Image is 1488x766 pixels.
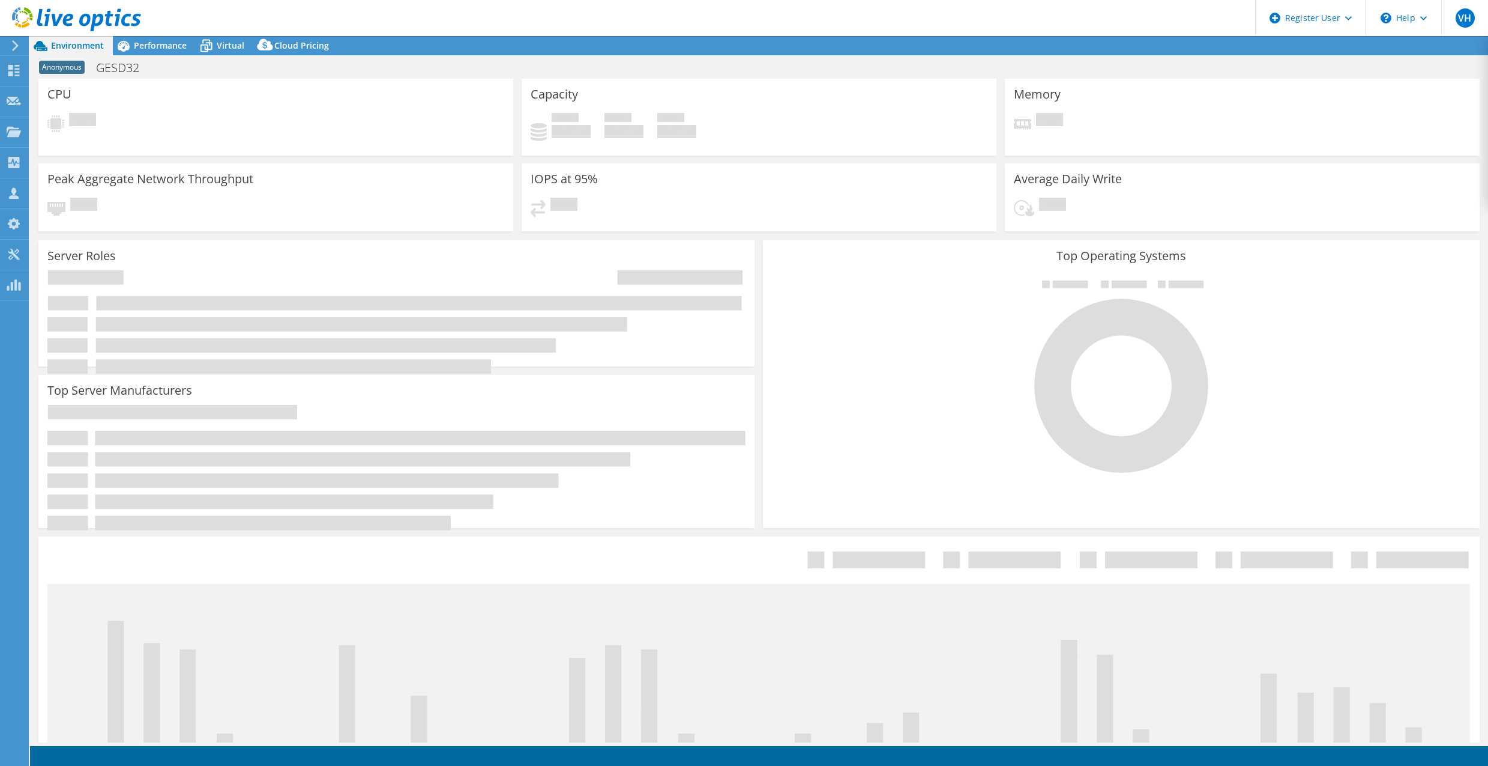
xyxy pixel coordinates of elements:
span: Pending [550,198,577,214]
h3: Memory [1014,88,1061,101]
span: Performance [134,40,187,51]
h3: Peak Aggregate Network Throughput [47,172,253,186]
span: Pending [69,113,96,129]
h4: 0 GiB [604,125,643,138]
h4: 0 GiB [657,125,696,138]
svg: \n [1381,13,1391,23]
span: Virtual [217,40,244,51]
h3: Average Daily Write [1014,172,1122,186]
span: Pending [1039,198,1066,214]
span: Total [657,113,684,125]
h3: Top Operating Systems [772,249,1470,263]
span: Free [604,113,631,125]
span: Cloud Pricing [274,40,329,51]
span: Pending [1036,113,1063,129]
span: Used [552,113,579,125]
h4: 0 GiB [552,125,591,138]
h3: Top Server Manufacturers [47,384,192,397]
span: Environment [51,40,104,51]
h3: CPU [47,88,71,101]
h1: GESD32 [91,61,158,74]
h3: IOPS at 95% [531,172,598,186]
span: Anonymous [39,61,85,74]
h3: Server Roles [47,249,116,263]
span: Pending [70,198,97,214]
h3: Capacity [531,88,578,101]
span: VH [1456,8,1475,28]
